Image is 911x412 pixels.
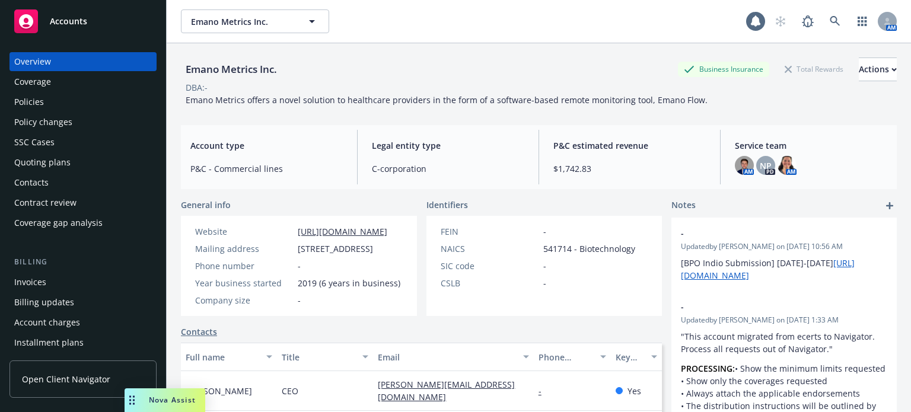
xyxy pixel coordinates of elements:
[539,351,593,363] div: Phone number
[282,385,298,397] span: CEO
[14,173,49,192] div: Contacts
[779,62,849,76] div: Total Rewards
[441,277,539,289] div: CSLB
[298,260,301,272] span: -
[378,351,515,363] div: Email
[9,293,157,312] a: Billing updates
[678,62,769,76] div: Business Insurance
[14,213,103,232] div: Coverage gap analysis
[9,5,157,38] a: Accounts
[14,153,71,172] div: Quoting plans
[681,330,887,355] p: "This account migrated from ecerts to Navigator. Process all requests out of Navigator."
[9,153,157,172] a: Quoting plans
[50,17,87,26] span: Accounts
[681,257,887,282] p: [BPO Indio Submission] [DATE]-[DATE]
[181,199,231,211] span: General info
[543,277,546,289] span: -
[859,58,897,81] button: Actions
[883,199,897,213] a: add
[543,242,635,255] span: 541714 - Biotechnology
[681,315,887,325] span: Updated by [PERSON_NAME] on [DATE] 1:33 AM
[195,277,293,289] div: Year business started
[195,294,293,306] div: Company size
[627,385,641,397] span: Yes
[611,343,662,371] button: Key contact
[681,227,856,239] span: -
[282,351,355,363] div: Title
[149,395,196,405] span: Nova Assist
[681,241,887,252] span: Updated by [PERSON_NAME] on [DATE] 10:56 AM
[851,9,874,33] a: Switch app
[681,363,735,374] strong: PROCESSING:
[186,81,208,94] div: DBA: -
[9,72,157,91] a: Coverage
[186,351,259,363] div: Full name
[823,9,847,33] a: Search
[9,173,157,192] a: Contacts
[373,343,533,371] button: Email
[760,159,772,172] span: NP
[543,260,546,272] span: -
[534,343,611,371] button: Phone number
[372,162,524,175] span: C-corporation
[769,9,792,33] a: Start snowing
[125,388,139,412] div: Drag to move
[14,52,51,71] div: Overview
[181,62,282,77] div: Emano Metrics Inc.
[298,242,373,255] span: [STREET_ADDRESS]
[298,294,301,306] span: -
[553,162,706,175] span: $1,742.83
[9,213,157,232] a: Coverage gap analysis
[14,313,80,332] div: Account charges
[14,193,77,212] div: Contract review
[181,9,329,33] button: Emano Metrics Inc.
[14,92,44,111] div: Policies
[9,256,157,268] div: Billing
[14,133,55,152] div: SSC Cases
[681,301,856,313] span: -
[553,139,706,152] span: P&C estimated revenue
[9,133,157,152] a: SSC Cases
[195,242,293,255] div: Mailing address
[378,379,515,403] a: [PERSON_NAME][EMAIL_ADDRESS][DOMAIN_NAME]
[14,113,72,132] div: Policy changes
[372,139,524,152] span: Legal entity type
[14,293,74,312] div: Billing updates
[277,343,373,371] button: Title
[14,333,84,352] div: Installment plans
[195,260,293,272] div: Phone number
[190,162,343,175] span: P&C - Commercial lines
[9,273,157,292] a: Invoices
[298,226,387,237] a: [URL][DOMAIN_NAME]
[616,351,645,363] div: Key contact
[195,225,293,238] div: Website
[796,9,820,33] a: Report a Bug
[190,139,343,152] span: Account type
[735,156,754,175] img: photo
[125,388,205,412] button: Nova Assist
[186,385,252,397] span: [PERSON_NAME]
[14,273,46,292] div: Invoices
[9,113,157,132] a: Policy changes
[22,373,110,385] span: Open Client Navigator
[9,52,157,71] a: Overview
[14,72,51,91] div: Coverage
[181,325,217,338] a: Contacts
[543,225,546,238] span: -
[671,199,696,213] span: Notes
[181,343,277,371] button: Full name
[441,260,539,272] div: SIC code
[9,333,157,352] a: Installment plans
[441,242,539,255] div: NAICS
[671,218,897,291] div: -Updatedby [PERSON_NAME] on [DATE] 10:56 AM[BPO Indio Submission] [DATE]-[DATE][URL][DOMAIN_NAME]
[778,156,797,175] img: photo
[441,225,539,238] div: FEIN
[186,94,708,106] span: Emano Metrics offers a novel solution to healthcare providers in the form of a software-based rem...
[735,139,887,152] span: Service team
[9,92,157,111] a: Policies
[191,15,294,28] span: Emano Metrics Inc.
[426,199,468,211] span: Identifiers
[539,385,551,397] a: -
[9,313,157,332] a: Account charges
